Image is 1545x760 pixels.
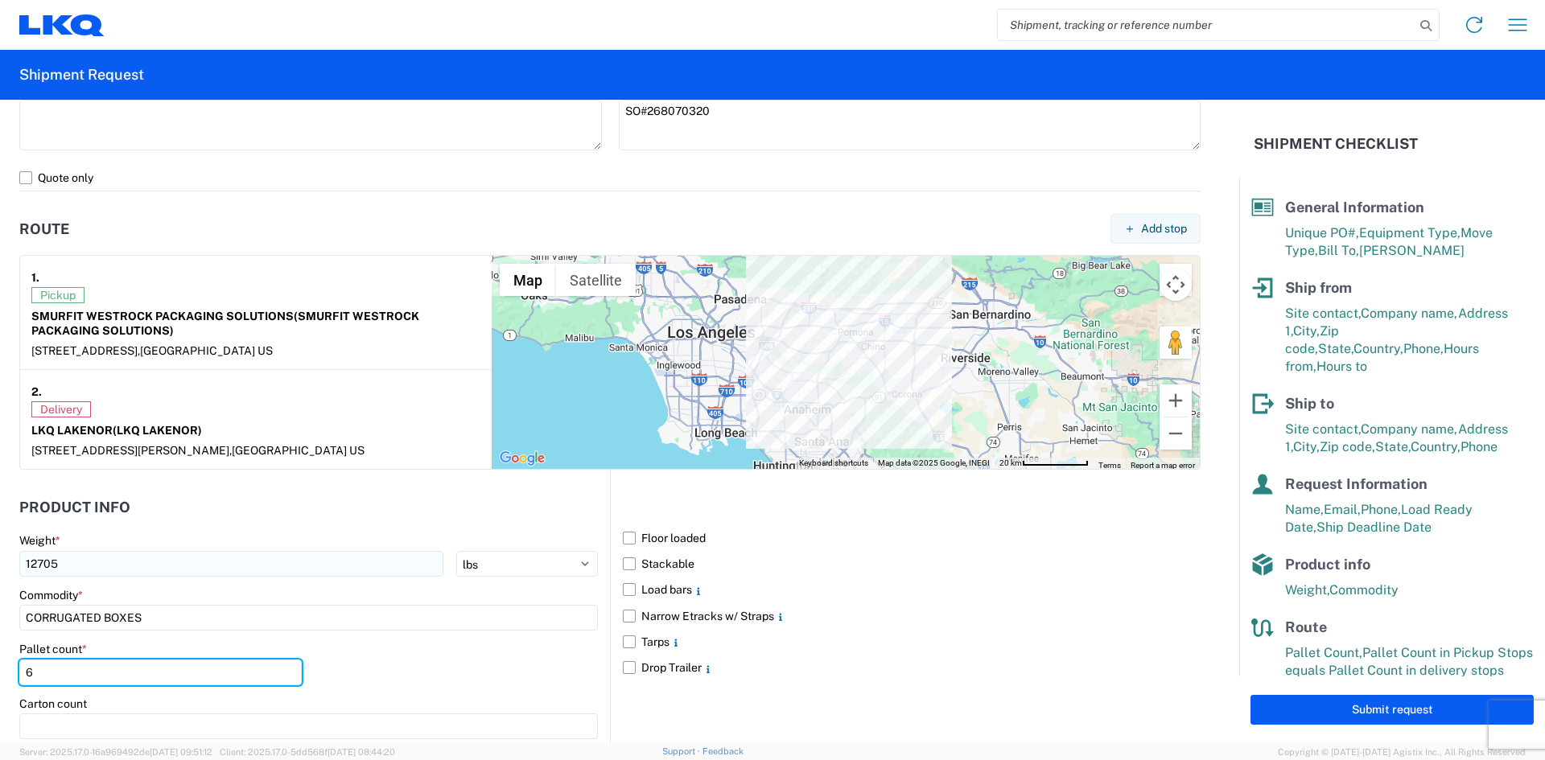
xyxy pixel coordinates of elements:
[995,458,1094,469] button: Map Scale: 20 km per 79 pixels
[500,264,556,296] button: Show street map
[1293,439,1320,454] span: City,
[1403,341,1444,356] span: Phone,
[31,310,419,337] strong: SMURFIT WESTROCK PACKAGING SOLUTIONS
[1160,417,1192,450] button: Zoom out
[999,458,1022,467] span: 20 km
[623,577,1201,602] label: Load bars
[1361,502,1401,517] span: Phone,
[1316,359,1367,374] span: Hours to
[1329,582,1399,598] span: Commodity
[1359,225,1461,240] span: Equipment Type,
[1285,225,1359,240] span: Unique PO#,
[1131,461,1195,470] a: Report a map error
[1254,134,1418,154] h2: Shipment Checklist
[1285,618,1327,635] span: Route
[19,165,1201,191] label: Quote only
[31,401,91,417] span: Delivery
[1285,502,1324,517] span: Name,
[1316,520,1432,535] span: Ship Deadline Date
[1353,341,1403,356] span: Country,
[702,746,744,756] a: Feedback
[19,65,144,84] h2: Shipment Request
[31,344,140,357] span: [STREET_ADDRESS],
[1318,243,1359,258] span: Bill To,
[998,10,1415,40] input: Shipment, tracking or reference number
[1359,243,1465,258] span: [PERSON_NAME]
[31,381,42,401] strong: 2.
[19,642,87,656] label: Pallet count
[1361,306,1458,321] span: Company name,
[662,746,702,756] a: Support
[1361,421,1458,437] span: Company name,
[1278,745,1526,759] span: Copyright © [DATE]-[DATE] Agistix Inc., All Rights Reserved
[19,588,83,602] label: Commodity
[1285,582,1329,598] span: Weight,
[556,264,636,296] button: Show satellite imagery
[31,287,84,303] span: Pickup
[19,221,69,237] h2: Route
[1285,645,1533,678] span: Pallet Count in Pickup Stops equals Pallet Count in delivery stops
[1461,439,1498,454] span: Phone
[19,499,130,516] h2: Product Info
[232,444,365,457] span: [GEOGRAPHIC_DATA] US
[113,424,202,437] span: (LKQ LAKENOR)
[623,603,1201,629] label: Narrow Etracks w/ Straps
[1098,461,1121,470] a: Terms
[150,747,212,757] span: [DATE] 09:51:12
[496,448,549,469] a: Open this area in Google Maps (opens a new window)
[799,458,868,469] button: Keyboard shortcuts
[1285,306,1361,321] span: Site contact,
[31,310,419,337] span: (SMURFIT WESTROCK PACKAGING SOLUTIONS)
[1320,439,1375,454] span: Zip code,
[1141,221,1187,236] span: Add stop
[1285,395,1334,412] span: Ship to
[1110,214,1201,244] button: Add stop
[1160,327,1192,359] button: Drag Pegman onto the map to open Street View
[19,696,87,711] label: Carton count
[31,444,232,457] span: [STREET_ADDRESS][PERSON_NAME],
[1324,502,1361,517] span: Email,
[1250,695,1534,725] button: Submit request
[623,551,1201,577] label: Stackable
[19,747,212,757] span: Server: 2025.17.0-16a969492de
[1293,323,1320,339] span: City,
[1411,439,1461,454] span: Country,
[623,655,1201,680] label: Drop Trailer
[623,525,1201,551] label: Floor loaded
[1160,384,1192,417] button: Zoom in
[1285,199,1424,216] span: General Information
[878,458,990,467] span: Map data ©2025 Google, INEGI
[1318,341,1353,356] span: State,
[1285,645,1362,660] span: Pallet Count,
[1285,421,1361,437] span: Site contact,
[623,629,1201,655] label: Tarps
[1285,556,1370,573] span: Product info
[31,424,202,437] strong: LKQ LAKENOR
[328,747,395,757] span: [DATE] 08:44:20
[31,267,39,287] strong: 1.
[19,533,60,548] label: Weight
[1160,269,1192,301] button: Map camera controls
[1160,264,1192,296] button: Toggle fullscreen view
[1285,475,1428,492] span: Request Information
[140,344,273,357] span: [GEOGRAPHIC_DATA] US
[1285,279,1352,296] span: Ship from
[220,747,395,757] span: Client: 2025.17.0-5dd568f
[496,448,549,469] img: Google
[1375,439,1411,454] span: State,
